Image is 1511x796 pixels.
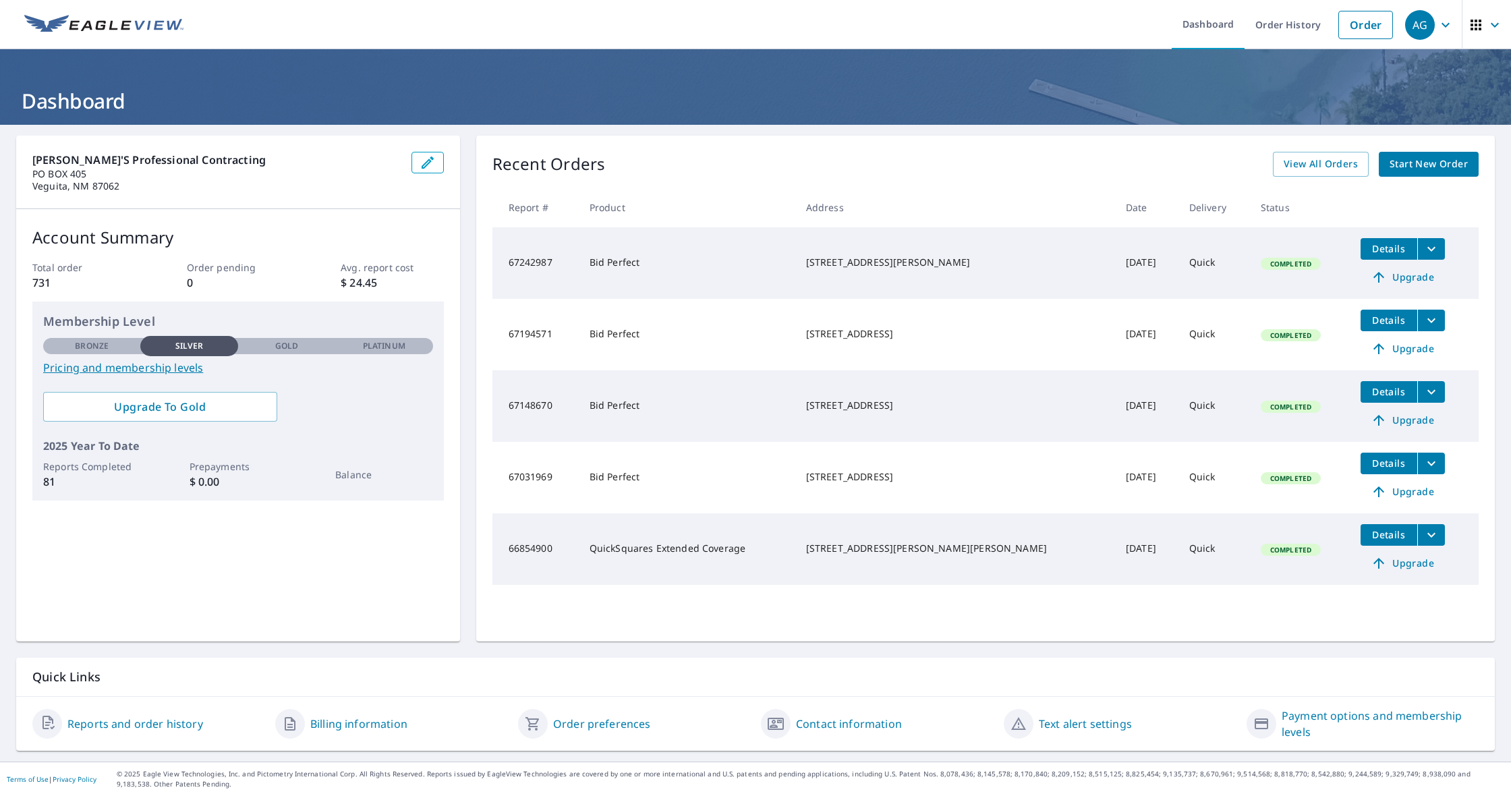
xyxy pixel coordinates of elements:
[1178,299,1250,370] td: Quick
[75,340,109,352] p: Bronze
[1361,266,1445,288] a: Upgrade
[1379,152,1479,177] a: Start New Order
[1369,341,1437,357] span: Upgrade
[1369,484,1437,500] span: Upgrade
[1417,310,1445,331] button: filesDropdownBtn-67194571
[1361,552,1445,574] a: Upgrade
[492,227,579,299] td: 67242987
[54,399,266,414] span: Upgrade To Gold
[1405,10,1435,40] div: AG
[16,87,1495,115] h1: Dashboard
[553,716,651,732] a: Order preferences
[579,442,795,513] td: Bid Perfect
[1361,481,1445,503] a: Upgrade
[1262,474,1319,483] span: Completed
[187,260,289,275] p: Order pending
[579,188,795,227] th: Product
[579,299,795,370] td: Bid Perfect
[1262,331,1319,340] span: Completed
[1369,385,1409,398] span: Details
[32,180,401,192] p: Veguita, NM 87062
[1417,524,1445,546] button: filesDropdownBtn-66854900
[795,188,1115,227] th: Address
[24,15,183,35] img: EV Logo
[1039,716,1132,732] a: Text alert settings
[190,474,287,490] p: $ 0.00
[579,370,795,442] td: Bid Perfect
[1361,524,1417,546] button: detailsBtn-66854900
[1361,338,1445,360] a: Upgrade
[492,442,579,513] td: 67031969
[1178,188,1250,227] th: Delivery
[1390,156,1468,173] span: Start New Order
[1178,370,1250,442] td: Quick
[1369,269,1437,285] span: Upgrade
[1178,442,1250,513] td: Quick
[1417,453,1445,474] button: filesDropdownBtn-67031969
[175,340,204,352] p: Silver
[1115,370,1178,442] td: [DATE]
[1369,314,1409,326] span: Details
[1361,238,1417,260] button: detailsBtn-67242987
[806,470,1104,484] div: [STREET_ADDRESS]
[1115,513,1178,585] td: [DATE]
[43,438,433,454] p: 2025 Year To Date
[32,152,401,168] p: [PERSON_NAME]'S Professional Contracting
[796,716,902,732] a: Contact information
[1361,381,1417,403] button: detailsBtn-67148670
[67,716,203,732] a: Reports and order history
[1262,545,1319,555] span: Completed
[1369,555,1437,571] span: Upgrade
[1178,513,1250,585] td: Quick
[492,513,579,585] td: 66854900
[1250,188,1350,227] th: Status
[1282,708,1479,740] a: Payment options and membership levels
[1115,188,1178,227] th: Date
[1417,238,1445,260] button: filesDropdownBtn-67242987
[1369,528,1409,541] span: Details
[1369,412,1437,428] span: Upgrade
[32,225,444,250] p: Account Summary
[43,392,277,422] a: Upgrade To Gold
[275,340,298,352] p: Gold
[492,299,579,370] td: 67194571
[1369,242,1409,255] span: Details
[579,513,795,585] td: QuickSquares Extended Coverage
[579,227,795,299] td: Bid Perfect
[1361,310,1417,331] button: detailsBtn-67194571
[1178,227,1250,299] td: Quick
[1361,409,1445,431] a: Upgrade
[363,340,405,352] p: Platinum
[806,256,1104,269] div: [STREET_ADDRESS][PERSON_NAME]
[117,769,1504,789] p: © 2025 Eagle View Technologies, Inc. and Pictometry International Corp. All Rights Reserved. Repo...
[190,459,287,474] p: Prepayments
[1115,227,1178,299] td: [DATE]
[1273,152,1369,177] a: View All Orders
[32,669,1479,685] p: Quick Links
[43,474,140,490] p: 81
[806,542,1104,555] div: [STREET_ADDRESS][PERSON_NAME][PERSON_NAME]
[187,275,289,291] p: 0
[32,275,135,291] p: 731
[43,360,433,376] a: Pricing and membership levels
[1338,11,1393,39] a: Order
[1115,442,1178,513] td: [DATE]
[53,774,96,784] a: Privacy Policy
[341,260,443,275] p: Avg. report cost
[492,152,606,177] p: Recent Orders
[7,775,96,783] p: |
[1361,453,1417,474] button: detailsBtn-67031969
[1417,381,1445,403] button: filesDropdownBtn-67148670
[7,774,49,784] a: Terms of Use
[492,370,579,442] td: 67148670
[32,260,135,275] p: Total order
[806,399,1104,412] div: [STREET_ADDRESS]
[43,459,140,474] p: Reports Completed
[492,188,579,227] th: Report #
[1369,457,1409,470] span: Details
[1262,402,1319,411] span: Completed
[806,327,1104,341] div: [STREET_ADDRESS]
[1262,259,1319,268] span: Completed
[1284,156,1358,173] span: View All Orders
[341,275,443,291] p: $ 24.45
